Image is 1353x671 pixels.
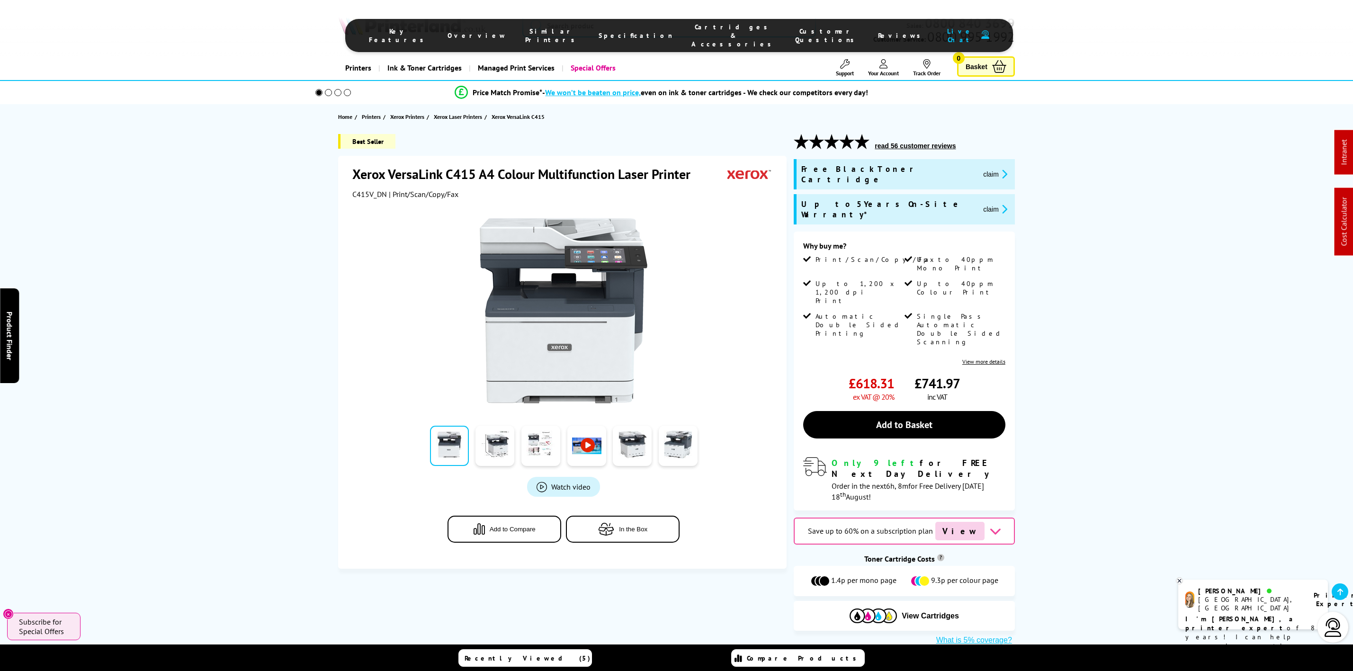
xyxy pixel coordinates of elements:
[933,635,1015,645] button: What is 5% coverage?
[387,56,462,80] span: Ink & Toner Cartridges
[801,608,1007,624] button: View Cartridges
[1339,140,1349,165] a: Intranet
[927,392,947,402] span: inc VAT
[727,165,771,183] img: Xerox
[338,112,352,122] span: Home
[836,70,854,77] span: Support
[957,56,1015,77] a: Basket 0
[434,112,482,122] span: Xerox Laser Printers
[5,311,14,360] span: Product Finder
[931,575,998,587] span: 9.3p per colour page
[448,31,506,40] span: Overview
[551,482,591,492] span: Watch video
[868,70,899,77] span: Your Account
[458,649,592,667] a: Recently Viewed (5)
[390,112,427,122] a: Xerox Printers
[803,457,1005,501] div: modal_delivery
[542,88,868,97] div: - even on ink & toner cartridges - We check our competitors every day!
[1324,618,1343,637] img: user-headset-light.svg
[902,612,959,620] span: View Cartridges
[731,649,865,667] a: Compare Products
[3,608,14,619] button: Close
[469,56,562,80] a: Managed Print Services
[803,411,1005,438] a: Add to Basket
[1185,615,1296,632] b: I'm [PERSON_NAME], a printer expert
[794,554,1014,564] div: Toner Cartridge Costs
[815,255,937,264] span: Print/Scan/Copy/Fax
[981,30,989,39] img: user-headset-duotone.svg
[1339,197,1349,246] a: Cost Calculator
[303,84,1021,101] li: modal_Promise
[1185,591,1194,608] img: amy-livechat.png
[801,164,976,185] span: Free Black Toner Cartridge
[352,165,700,183] h1: Xerox VersaLink C415 A4 Colour Multifunction Laser Printer
[937,554,944,561] sup: Cost per page
[473,88,542,97] span: Price Match Promise*
[338,56,378,80] a: Printers
[562,56,623,80] a: Special Offers
[832,457,920,468] span: Only 9 left
[962,358,1005,365] a: View more details
[1185,615,1321,660] p: of 8 years! I can help you choose the right product
[389,189,458,199] span: | Print/Scan/Copy/Fax
[434,112,484,122] a: Xerox Laser Printers
[566,516,680,543] button: In the Box
[917,255,1004,272] span: Up to 40ppm Mono Print
[390,112,424,122] span: Xerox Printers
[966,60,987,73] span: Basket
[362,112,381,122] span: Printers
[868,59,899,77] a: Your Account
[980,169,1010,179] button: promo-description
[831,575,896,587] span: 1.4p per mono page
[747,654,861,662] span: Compare Products
[352,189,387,199] span: C415V_DN
[815,279,902,305] span: Up to 1,200 x 1,200 dpi Print
[19,617,71,636] span: Subscribe for Special Offers
[599,31,672,40] span: Specification
[850,608,897,623] img: Cartridges
[853,392,894,402] span: ex VAT @ 20%
[492,113,545,120] span: Xerox VersaLink C415
[917,312,1004,346] span: Single Pass Automatic Double Sided Scanning
[913,59,941,77] a: Track Order
[338,134,395,149] span: Best Seller
[471,218,656,403] img: Xerox VersaLink C415
[465,654,591,662] span: Recently Viewed (5)
[917,279,1004,296] span: Up to 40ppm Colour Print
[886,481,908,491] span: 6h, 8m
[872,142,959,150] button: read 56 customer reviews
[803,241,1005,255] div: Why buy me?
[840,490,846,499] sup: th
[914,375,960,392] span: £741.97
[808,526,933,536] span: Save up to 60% on a subscription plan
[490,526,536,533] span: Add to Compare
[832,481,984,501] span: Order in the next for Free Delivery [DATE] 18 August!
[795,27,859,44] span: Customer Questions
[980,204,1010,215] button: promo-description
[878,31,925,40] span: Reviews
[801,199,976,220] span: Up to 5 Years On-Site Warranty*
[815,312,902,338] span: Automatic Double Sided Printing
[849,375,894,392] span: £618.31
[691,23,776,48] span: Cartridges & Accessories
[545,88,641,97] span: We won’t be beaten on price,
[448,516,561,543] button: Add to Compare
[525,27,580,44] span: Similar Printers
[619,526,647,533] span: In the Box
[338,112,355,122] a: Home
[832,457,1005,479] div: for FREE Next Day Delivery
[944,27,977,44] span: Live Chat
[362,112,383,122] a: Printers
[369,27,429,44] span: Key Features
[527,477,600,497] a: Product_All_Videos
[1198,595,1302,612] div: [GEOGRAPHIC_DATA], [GEOGRAPHIC_DATA]
[378,56,469,80] a: Ink & Toner Cartridges
[953,52,965,64] span: 0
[935,522,985,540] span: View
[1198,587,1302,595] div: [PERSON_NAME]
[836,59,854,77] a: Support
